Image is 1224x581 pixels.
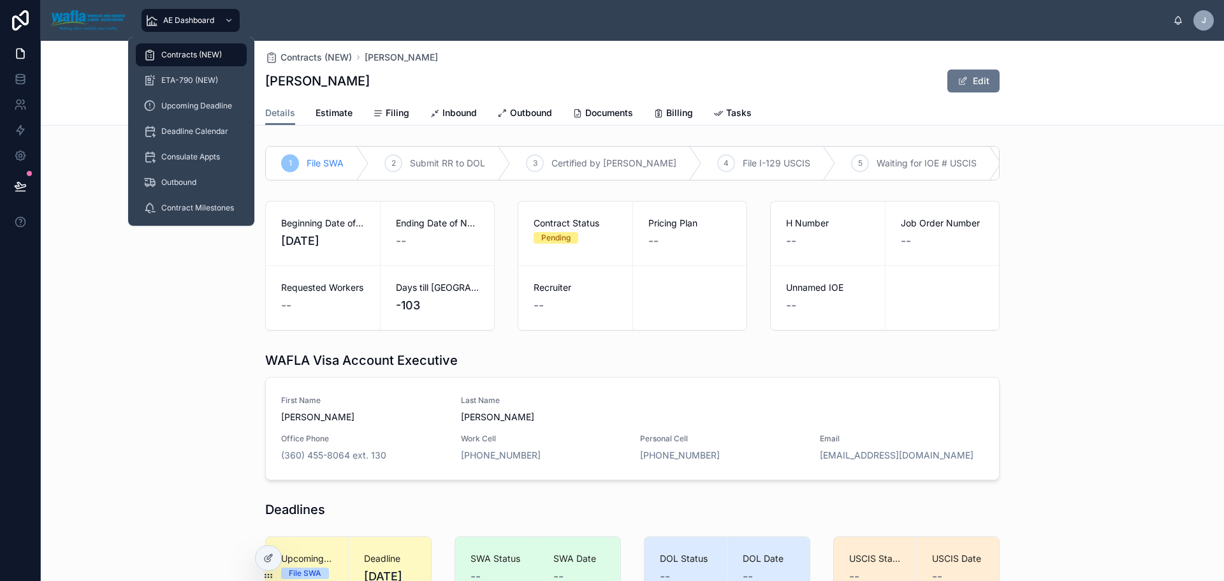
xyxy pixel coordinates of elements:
span: Personal Cell [640,434,805,444]
span: DOL Date [743,552,794,565]
span: SWA Status [470,552,522,565]
a: Outbound [497,101,552,127]
h1: [PERSON_NAME] [265,72,370,90]
span: Beginning Date of Need [281,217,365,230]
a: [EMAIL_ADDRESS][DOMAIN_NAME] [820,449,973,462]
span: Days till [GEOGRAPHIC_DATA] [396,281,479,294]
a: AE Dashboard [142,9,240,32]
a: Outbound [136,171,247,194]
div: scrollable content [135,6,1173,34]
a: Billing [653,101,693,127]
a: Filing [373,101,409,127]
span: File I-129 USCIS [743,157,810,170]
a: Documents [572,101,633,127]
span: First Name [281,395,446,406]
a: Contracts (NEW) [265,51,352,64]
div: File SWA [289,568,321,579]
span: Inbound [442,107,477,119]
a: Contract Milestones [136,196,247,219]
span: Deadline [364,552,416,565]
span: [PERSON_NAME] [461,411,984,423]
span: Unnamed IOE [786,281,870,294]
span: Pricing Plan [648,217,732,230]
span: -- [786,232,796,250]
a: [PERSON_NAME] [365,51,438,64]
span: Job Order Number [901,217,984,230]
a: Contracts (NEW) [136,43,247,66]
span: [DATE] [281,232,365,250]
span: USCIS Date [932,552,984,565]
span: Tasks [726,107,752,119]
span: Outbound [510,107,552,119]
a: ETA-790 (NEW) [136,69,247,92]
span: Outbound [161,177,196,188]
span: Requested Workers [281,281,365,294]
a: Inbound [430,101,477,127]
span: ETA-790 (NEW) [161,75,218,85]
span: AE Dashboard [163,15,214,26]
span: Last Name [461,395,984,406]
span: File SWA [307,157,344,170]
span: Work Cell [461,434,625,444]
span: [PERSON_NAME] [281,411,446,423]
a: (360) 455-8064 ext. 130 [281,449,386,462]
a: Tasks [713,101,752,127]
span: 4 [724,158,729,168]
span: 5 [858,158,863,168]
span: Deadline Calendar [161,126,228,136]
h1: Deadlines [265,501,325,518]
span: -- [534,297,544,314]
span: -- [396,232,406,250]
span: Waiting for IOE # USCIS [877,157,977,170]
span: J [1202,15,1206,26]
span: Documents [585,107,633,119]
a: Deadline Calendar [136,120,247,143]
span: Submit RR to DOL [410,157,485,170]
span: 2 [391,158,396,168]
span: Upcoming Deadline [281,552,333,565]
span: Recruiter [534,281,617,294]
span: Upcoming Deadline [161,101,232,111]
span: Certified by [PERSON_NAME] [551,157,676,170]
a: Consulate Appts [136,145,247,168]
a: [PHONE_NUMBER] [461,449,541,462]
span: -- [648,232,659,250]
span: -- [901,232,911,250]
img: App logo [51,10,125,31]
a: Upcoming Deadline [136,94,247,117]
span: Consulate Appts [161,152,220,162]
span: Contract Status [534,217,617,230]
span: Contracts (NEW) [280,51,352,64]
span: USCIS Status [849,552,901,565]
a: Details [265,101,295,126]
span: Contract Milestones [161,203,234,213]
span: Details [265,107,295,119]
span: H Number [786,217,870,230]
button: Edit [947,70,1000,92]
span: DOL Status [660,552,711,565]
div: Pending [541,232,571,244]
span: Ending Date of Need [396,217,479,230]
span: Contracts (NEW) [161,50,222,60]
span: 1 [289,158,292,168]
span: Billing [666,107,693,119]
a: Estimate [316,101,353,127]
span: -- [786,297,796,314]
span: -- [281,297,291,314]
span: Filing [386,107,409,119]
span: Email [820,434,984,444]
span: Estimate [316,107,353,119]
span: -103 [396,297,479,314]
a: [PHONE_NUMBER] [640,449,720,462]
span: SWA Date [553,552,605,565]
h1: WAFLA Visa Account Executive [265,351,458,369]
span: Office Phone [281,434,446,444]
span: 3 [533,158,537,168]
